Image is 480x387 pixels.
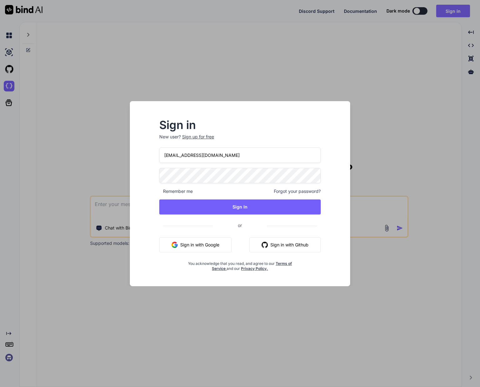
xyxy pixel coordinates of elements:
[159,237,232,252] button: Sign in with Google
[159,134,321,147] p: New user?
[212,261,292,271] a: Terms of Service
[171,242,178,248] img: google
[159,147,321,163] input: Login or Email
[159,199,321,214] button: Sign In
[241,266,268,271] a: Privacy Policy.
[262,242,268,248] img: github
[213,218,267,233] span: or
[186,257,294,271] div: You acknowledge that you read, and agree to our and our
[182,134,214,140] div: Sign up for free
[249,237,321,252] button: Sign in with Github
[274,188,321,194] span: Forgot your password?
[159,188,193,194] span: Remember me
[159,120,321,130] h2: Sign in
